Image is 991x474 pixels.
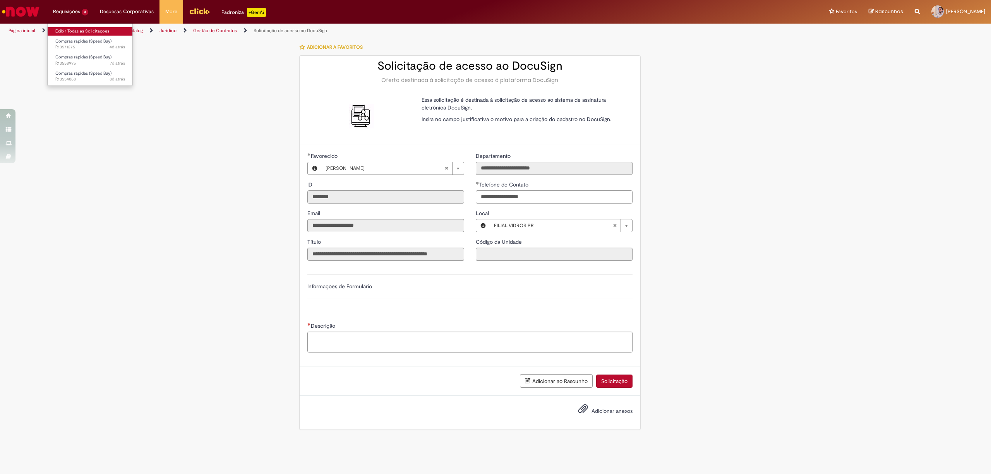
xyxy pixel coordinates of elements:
span: [PERSON_NAME] [326,162,444,175]
input: Telefone de Contato [476,190,633,204]
label: Somente leitura - Departamento [476,152,512,160]
span: Compras rápidas (Speed Buy) [55,70,111,76]
span: Rascunhos [875,8,903,15]
span: Necessários - Favorecido [311,152,339,159]
span: Compras rápidas (Speed Buy) [55,38,111,44]
a: [PERSON_NAME]Limpar campo Favorecido [322,162,464,175]
a: Aberto R13554088 : Compras rápidas (Speed Buy) [48,69,133,84]
label: Somente leitura - ID [307,181,314,188]
span: Somente leitura - Email [307,210,322,217]
span: R13571275 [55,44,125,50]
span: R13554088 [55,76,125,82]
ul: Requisições [47,23,133,86]
p: +GenAi [247,8,266,17]
span: Requisições [53,8,80,15]
button: Adicionar ao Rascunho [520,374,593,388]
time: 26/09/2025 15:40:34 [110,44,125,50]
time: 22/09/2025 10:11:43 [110,76,125,82]
span: Despesas Corporativas [100,8,154,15]
label: Somente leitura - Título [307,238,322,246]
span: Favoritos [836,8,857,15]
a: Aberto R13571275 : Compras rápidas (Speed Buy) [48,37,133,51]
p: Essa solicitação é destinada à solicitação de acesso ao sistema de assinatura eletrônica DocuSign. [422,96,627,111]
abbr: Limpar campo Local [609,219,621,232]
span: Necessários [307,323,311,326]
label: Somente leitura - Código da Unidade [476,238,523,246]
img: Solicitação de acesso ao DocuSign [349,104,374,128]
span: Compras rápidas (Speed Buy) [55,54,111,60]
span: [PERSON_NAME] [946,8,985,15]
span: 7d atrás [110,60,125,66]
p: Insira no campo justificativa o motivo para a criação do cadastro no DocuSign. [422,115,627,123]
button: Adicionar a Favoritos [299,39,367,55]
span: Adicionar anexos [592,408,633,415]
a: Aberto R13558995 : Compras rápidas (Speed Buy) [48,53,133,67]
input: ID [307,190,464,204]
ul: Trilhas de página [6,24,655,38]
span: FILIAL VIDROS PR [494,219,613,232]
span: Somente leitura - Título [307,238,322,245]
label: Informações de Formulário [307,283,372,290]
a: Jurídico [159,27,177,34]
img: click_logo_yellow_360x200.png [189,5,210,17]
abbr: Limpar campo Favorecido [441,162,452,175]
a: Solicitação de acesso ao DocuSign [254,27,327,34]
input: Email [307,219,464,232]
span: Somente leitura - Código da Unidade [476,238,523,245]
button: Solicitação [596,375,633,388]
button: Adicionar anexos [576,402,590,419]
input: Departamento [476,162,633,175]
span: Somente leitura - Departamento [476,152,512,159]
button: Favorecido, Visualizar este registro Murillo Perini Lopes Dos Santos [308,162,322,175]
span: Telefone de Contato [479,181,530,188]
a: FILIAL VIDROS PRLimpar campo Local [490,219,632,232]
a: Exibir Todas as Solicitações [48,27,133,36]
a: Gestão de Contratos [193,27,237,34]
span: 8d atrás [110,76,125,82]
a: Rascunhos [869,8,903,15]
span: Descrição [311,322,337,329]
span: Obrigatório Preenchido [307,153,311,156]
a: Página inicial [9,27,35,34]
span: Adicionar a Favoritos [307,44,363,50]
label: Somente leitura - Email [307,209,322,217]
span: Obrigatório Preenchido [476,181,479,185]
span: Local [476,210,490,217]
span: 4d atrás [110,44,125,50]
span: 3 [82,9,88,15]
div: Oferta destinada à solicitação de acesso à plataforma DocuSign [307,76,633,84]
div: Padroniza [221,8,266,17]
span: More [165,8,177,15]
span: R13558995 [55,60,125,67]
input: Título [307,248,464,261]
h2: Solicitação de acesso ao DocuSign [307,60,633,72]
time: 23/09/2025 13:18:26 [110,60,125,66]
img: ServiceNow [1,4,41,19]
textarea: Descrição [307,332,633,353]
button: Local, Visualizar este registro FILIAL VIDROS PR [476,219,490,232]
input: Código da Unidade [476,248,633,261]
